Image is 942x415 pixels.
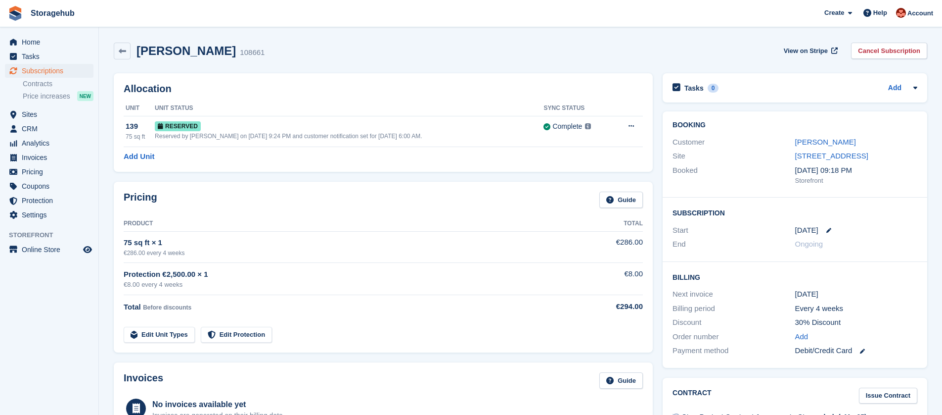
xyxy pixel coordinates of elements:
[124,303,141,311] span: Total
[155,132,543,141] div: Reserved by [PERSON_NAME] on [DATE] 9:24 PM and customer notification set for [DATE] 6:00 AM.
[124,151,154,162] a: Add Unit
[684,84,704,93] h2: Tasks
[124,280,563,290] div: €8.00 every 4 weeks
[585,123,591,129] img: icon-info-grey-7440780725fd019a000dd9b08b2336e03edf1995a4989e88bcd33f0948082b44.svg
[8,6,23,21] img: stora-icon-8386f47178a22dfd0bd8f6a31ec36ba5ce8667c1dd55bd0f319d3a0aa187defe.svg
[552,121,582,132] div: Complete
[22,50,81,63] span: Tasks
[124,269,563,280] div: Protection €2,500.00 × 1
[22,179,81,193] span: Coupons
[563,263,643,295] td: €8.00
[673,272,917,282] h2: Billing
[124,327,195,343] a: Edit Unit Types
[5,35,93,49] a: menu
[5,122,93,136] a: menu
[673,303,795,314] div: Billing period
[795,176,917,186] div: Storefront
[795,303,917,314] div: Every 4 weeks
[673,165,795,186] div: Booked
[859,388,917,404] a: Issue Contract
[124,372,163,389] h2: Invoices
[23,92,70,101] span: Price increases
[784,46,828,56] span: View on Stripe
[124,101,155,116] th: Unit
[124,237,563,249] div: 75 sq ft × 1
[599,192,643,208] a: Guide
[795,317,917,328] div: 30% Discount
[795,240,823,248] span: Ongoing
[795,165,917,176] div: [DATE] 09:18 PM
[673,345,795,357] div: Payment method
[795,225,818,236] time: 2025-09-21 00:00:00 UTC
[673,151,795,162] div: Site
[5,208,93,222] a: menu
[152,399,285,411] div: No invoices available yet
[22,64,81,78] span: Subscriptions
[5,151,93,164] a: menu
[5,50,93,63] a: menu
[907,8,933,18] span: Account
[824,8,844,18] span: Create
[155,121,201,131] span: Reserved
[673,331,795,343] div: Order number
[780,43,840,59] a: View on Stripe
[22,122,81,136] span: CRM
[563,216,643,232] th: Total
[22,35,81,49] span: Home
[599,372,643,389] a: Guide
[126,132,155,141] div: 75 sq ft
[155,101,543,116] th: Unit Status
[82,244,93,256] a: Preview store
[22,243,81,257] span: Online Store
[795,289,917,300] div: [DATE]
[563,301,643,312] div: €294.00
[673,225,795,236] div: Start
[22,208,81,222] span: Settings
[77,91,93,101] div: NEW
[136,44,236,57] h2: [PERSON_NAME]
[673,121,917,129] h2: Booking
[143,304,191,311] span: Before discounts
[240,47,265,58] div: 108661
[124,216,563,232] th: Product
[22,151,81,164] span: Invoices
[673,239,795,250] div: End
[5,194,93,207] a: menu
[543,101,613,116] th: Sync Status
[673,388,712,404] h2: Contract
[124,192,157,208] h2: Pricing
[126,121,155,132] div: 139
[201,327,272,343] a: Edit Protection
[673,317,795,328] div: Discount
[673,207,917,217] h2: Subscription
[5,64,93,78] a: menu
[124,83,643,95] h2: Allocation
[22,107,81,121] span: Sites
[563,231,643,262] td: €286.00
[873,8,887,18] span: Help
[795,345,917,357] div: Debit/Credit Card
[9,230,98,240] span: Storefront
[5,179,93,193] a: menu
[708,84,719,93] div: 0
[124,249,563,258] div: €286.00 every 4 weeks
[5,107,93,121] a: menu
[23,91,93,102] a: Price increases NEW
[27,5,79,21] a: Storagehub
[795,331,808,343] a: Add
[22,165,81,179] span: Pricing
[5,165,93,179] a: menu
[23,79,93,89] a: Contracts
[22,136,81,150] span: Analytics
[5,243,93,257] a: menu
[888,83,901,94] a: Add
[5,136,93,150] a: menu
[673,137,795,148] div: Customer
[851,43,927,59] a: Cancel Subscription
[795,138,856,146] a: [PERSON_NAME]
[22,194,81,207] span: Protection
[795,152,868,160] a: [STREET_ADDRESS]
[896,8,906,18] img: Nick
[673,289,795,300] div: Next invoice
